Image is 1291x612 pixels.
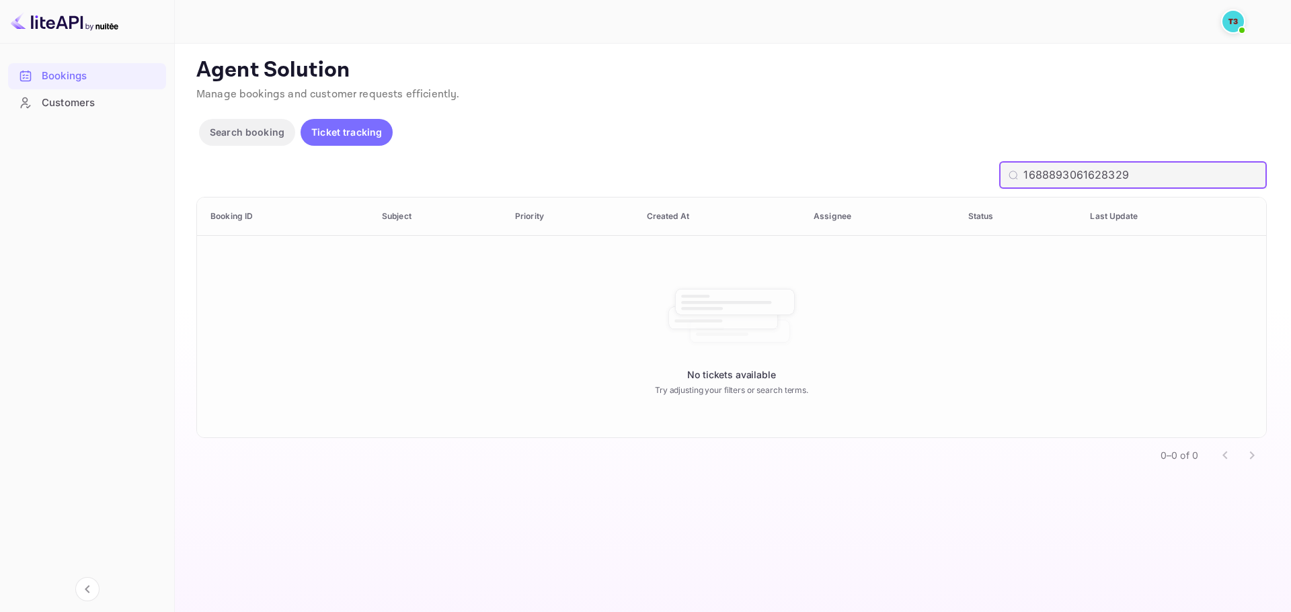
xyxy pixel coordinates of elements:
div: Bookings [42,69,159,84]
div: Customers [42,95,159,111]
a: Bookings [8,63,166,88]
img: No booking found [664,276,799,357]
p: 0–0 of 0 [1161,448,1198,462]
input: Search by Booking ID [1023,162,1267,189]
th: Created At [636,198,803,236]
th: Booking ID [197,198,371,236]
button: Collapse navigation [75,577,100,601]
p: Try adjusting your filters or search terms. [655,384,808,396]
th: Status [957,198,1080,236]
p: Search booking [210,125,284,139]
span: Manage bookings and customer requests efficiently. [196,87,460,101]
p: Agent Solution [196,57,1267,84]
p: Ticket tracking [311,125,382,139]
th: Assignee [803,198,957,236]
img: LiteAPI logo [11,11,118,32]
div: Bookings [8,63,166,89]
p: No tickets available [687,367,775,382]
th: Last Update [1079,198,1266,236]
img: Traveloka 3PS03 [1222,11,1244,32]
th: Priority [504,198,636,236]
th: Subject [371,198,504,236]
div: Customers [8,90,166,116]
a: Customers [8,90,166,115]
